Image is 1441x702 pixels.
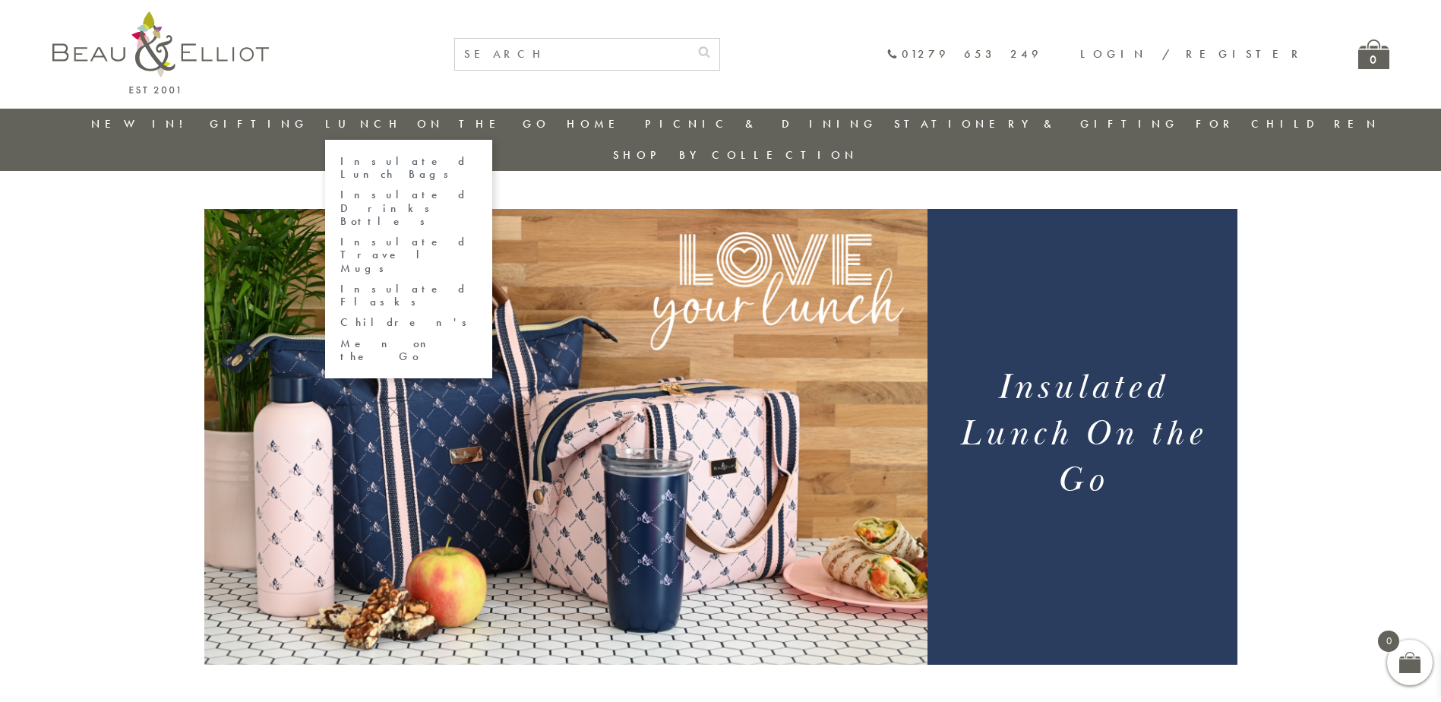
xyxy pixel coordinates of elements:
[340,155,477,182] a: Insulated Lunch Bags
[1196,116,1380,131] a: For Children
[340,188,477,228] a: Insulated Drinks Bottles
[645,116,877,131] a: Picnic & Dining
[567,116,627,131] a: Home
[1378,631,1399,652] span: 0
[1358,40,1389,69] a: 0
[340,337,477,364] a: Men on the Go
[886,48,1042,61] a: 01279 653 249
[204,209,927,665] img: Monogram Candy Floss & Midnight Set
[1080,46,1305,62] a: Login / Register
[340,316,477,329] a: Children's
[613,147,858,163] a: Shop by collection
[946,365,1218,504] h1: Insulated Lunch On the Go
[325,116,550,131] a: Lunch On The Go
[52,11,269,93] img: logo
[91,116,193,131] a: New in!
[455,39,689,70] input: SEARCH
[340,283,477,309] a: Insulated Flasks
[340,236,477,275] a: Insulated Travel Mugs
[210,116,308,131] a: Gifting
[894,116,1179,131] a: Stationery & Gifting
